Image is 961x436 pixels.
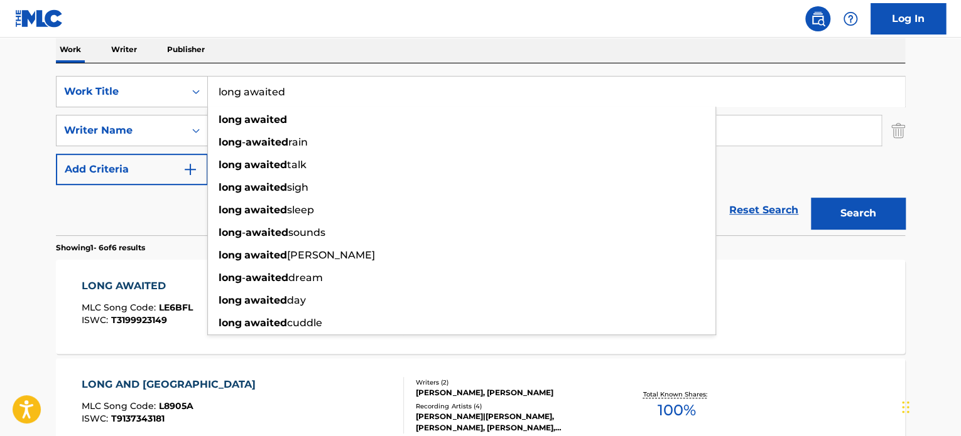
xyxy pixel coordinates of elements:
span: - [242,226,246,238]
strong: awaited [246,226,288,238]
div: [PERSON_NAME]|[PERSON_NAME], [PERSON_NAME], [PERSON_NAME],[PERSON_NAME], [PERSON_NAME], [PERSON_N... [416,411,605,433]
strong: awaited [246,272,288,284]
a: Public Search [805,6,830,31]
span: cuddle [287,317,322,329]
span: rain [288,136,308,148]
span: - [242,272,246,284]
span: [PERSON_NAME] [287,249,375,261]
strong: awaited [244,114,287,125]
span: MLC Song Code : [82,302,159,313]
strong: awaited [246,136,288,148]
span: ISWC : [82,314,111,326]
form: Search Form [56,76,905,235]
p: Total Known Shares: [643,390,710,399]
span: 100 % [657,399,695,422]
span: talk [287,159,307,171]
strong: awaited [244,159,287,171]
strong: awaited [244,204,287,216]
span: day [287,294,306,306]
div: Writer Name [64,123,177,138]
p: Publisher [163,36,209,63]
strong: long [219,317,242,329]
p: Showing 1 - 6 of 6 results [56,242,145,253]
strong: awaited [244,294,287,306]
a: Log In [871,3,946,35]
p: Work [56,36,85,63]
strong: long [219,272,242,284]
span: ISWC : [82,413,111,424]
img: 9d2ae6d4665cec9f34b9.svg [183,162,198,177]
div: Work Title [64,84,177,99]
strong: awaited [244,181,287,193]
img: Delete Criterion [891,115,905,146]
div: [PERSON_NAME], [PERSON_NAME] [416,387,605,398]
div: LONG AWAITED [82,279,193,294]
a: LONG AWAITEDMLC Song Code:LE6BFLISWC:T3199923149Writers (2)[PERSON_NAME], [PERSON_NAME]Recording ... [56,260,905,354]
strong: long [219,159,242,171]
div: Writers ( 2 ) [416,378,605,387]
img: help [843,11,858,26]
strong: long [219,114,242,125]
span: LE6BFL [159,302,193,313]
strong: awaited [244,317,287,329]
button: Search [811,198,905,229]
iframe: Chat Widget [898,376,961,436]
span: sounds [288,226,325,238]
p: Writer [107,36,141,63]
a: Reset Search [723,196,805,224]
strong: long [219,181,242,193]
span: - [242,136,246,148]
span: sleep [287,204,314,216]
strong: long [219,249,242,261]
strong: long [219,226,242,238]
div: Help [838,6,863,31]
img: MLC Logo [15,9,63,28]
img: search [810,11,825,26]
span: T9137343181 [111,413,165,424]
span: dream [288,272,323,284]
div: LONG AND [GEOGRAPHIC_DATA] [82,377,262,392]
strong: awaited [244,249,287,261]
span: sigh [287,181,308,193]
strong: long [219,136,242,148]
span: L8905A [159,400,193,412]
strong: long [219,294,242,306]
span: T3199923149 [111,314,167,326]
strong: long [219,204,242,216]
div: Drag [902,388,909,426]
span: MLC Song Code : [82,400,159,412]
button: Add Criteria [56,154,208,185]
div: Recording Artists ( 4 ) [416,401,605,411]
